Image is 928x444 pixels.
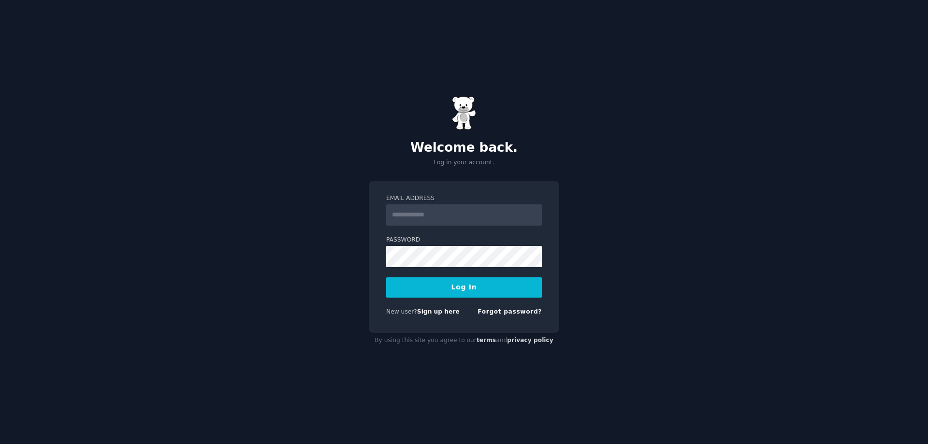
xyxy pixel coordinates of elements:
a: Forgot password? [478,308,542,315]
a: terms [477,337,496,344]
span: New user? [386,308,417,315]
h2: Welcome back. [369,140,559,156]
a: Sign up here [417,308,460,315]
label: Password [386,236,542,244]
div: By using this site you agree to our and [369,333,559,348]
img: Gummy Bear [452,96,476,130]
button: Log In [386,277,542,298]
a: privacy policy [507,337,553,344]
p: Log in your account. [369,158,559,167]
label: Email Address [386,194,542,203]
